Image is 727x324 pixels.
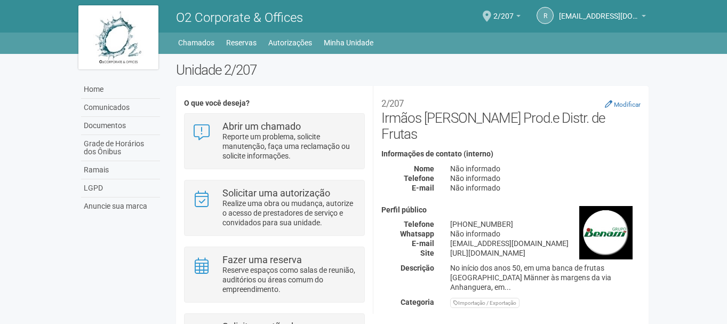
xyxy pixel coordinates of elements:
div: [PHONE_NUMBER] [442,219,649,229]
h4: O que você deseja? [184,99,365,107]
strong: Telefone [404,220,434,228]
a: Modificar [605,100,641,108]
strong: Site [420,249,434,257]
strong: Solicitar uma autorização [222,187,330,199]
a: Home [81,81,160,99]
strong: Telefone [404,174,434,183]
a: Abrir um chamado Reporte um problema, solicite manutenção, faça uma reclamação ou solicite inform... [193,122,356,161]
a: Anuncie sua marca [81,197,160,215]
p: Reserve espaços como salas de reunião, auditórios ou áreas comum do empreendimento. [222,265,356,294]
a: Fazer uma reserva Reserve espaços como salas de reunião, auditórios ou áreas comum do empreendime... [193,255,356,294]
img: logo.jpg [78,5,158,69]
a: Minha Unidade [324,35,373,50]
a: Chamados [178,35,214,50]
a: Autorizações [268,35,312,50]
strong: Categoria [401,298,434,306]
div: [URL][DOMAIN_NAME] [442,248,649,258]
span: O2 Corporate & Offices [176,10,303,25]
div: Não informado [442,183,649,193]
span: recepcao@benassirio.com.br [559,2,639,20]
a: 2/207 [493,13,521,22]
a: Comunicados [81,99,160,117]
strong: Abrir um chamado [222,121,301,132]
strong: Nome [414,164,434,173]
strong: E-mail [412,239,434,248]
small: Modificar [614,101,641,108]
p: Realize uma obra ou mudança, autorize o acesso de prestadores de serviço e convidados para sua un... [222,199,356,227]
span: 2/207 [493,2,514,20]
div: No início dos anos 50, em uma banca de frutas [GEOGRAPHIC_DATA] Männer às margens da via Anhangue... [442,263,649,292]
h2: Irmãos [PERSON_NAME] Prod.e Distr. de Frutas [381,94,641,142]
div: Não informado [442,173,649,183]
strong: Whatsapp [400,230,434,238]
div: Não informado [442,164,649,173]
a: Ramais [81,161,160,179]
h4: Perfil público [381,206,641,214]
a: r [537,7,554,24]
a: [EMAIL_ADDRESS][DOMAIN_NAME] [559,13,646,22]
h4: Informações de contato (interno) [381,150,641,158]
div: Importação / Exportação [450,298,520,308]
a: Solicitar uma autorização Realize uma obra ou mudança, autorize o acesso de prestadores de serviç... [193,188,356,227]
div: Não informado [442,229,649,239]
div: [EMAIL_ADDRESS][DOMAIN_NAME] [442,239,649,248]
strong: E-mail [412,184,434,192]
h2: Unidade 2/207 [176,62,649,78]
a: Reservas [226,35,257,50]
a: LGPD [81,179,160,197]
a: Grade de Horários dos Ônibus [81,135,160,161]
strong: Fazer uma reserva [222,254,302,265]
p: Reporte um problema, solicite manutenção, faça uma reclamação ou solicite informações. [222,132,356,161]
small: 2/207 [381,98,404,109]
a: Documentos [81,117,160,135]
img: business.png [579,206,633,259]
strong: Descrição [401,264,434,272]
